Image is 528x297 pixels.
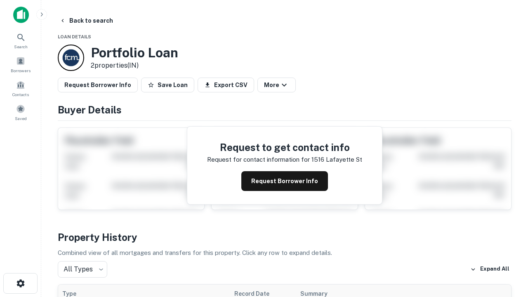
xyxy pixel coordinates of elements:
a: Search [2,29,39,52]
p: Request for contact information for [207,155,310,165]
h4: Buyer Details [58,102,511,117]
iframe: Chat Widget [487,231,528,271]
span: Saved [15,115,27,122]
span: Search [14,43,28,50]
button: Expand All [468,263,511,276]
div: All Types [58,261,107,278]
img: capitalize-icon.png [13,7,29,23]
span: Loan Details [58,34,91,39]
h4: Request to get contact info [207,140,362,155]
button: Back to search [56,13,116,28]
a: Saved [2,101,39,123]
button: Export CSV [198,78,254,92]
h3: Portfolio Loan [91,45,178,61]
button: Request Borrower Info [241,171,328,191]
p: Combined view of all mortgages and transfers for this property. Click any row to expand details. [58,248,511,258]
span: Borrowers [11,67,31,74]
button: Request Borrower Info [58,78,138,92]
h4: Property History [58,230,511,245]
button: More [257,78,296,92]
a: Borrowers [2,53,39,75]
span: Contacts [12,91,29,98]
a: Contacts [2,77,39,99]
p: 2 properties (IN) [91,61,178,71]
button: Save Loan [141,78,194,92]
p: 1516 lafayette st [311,155,362,165]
